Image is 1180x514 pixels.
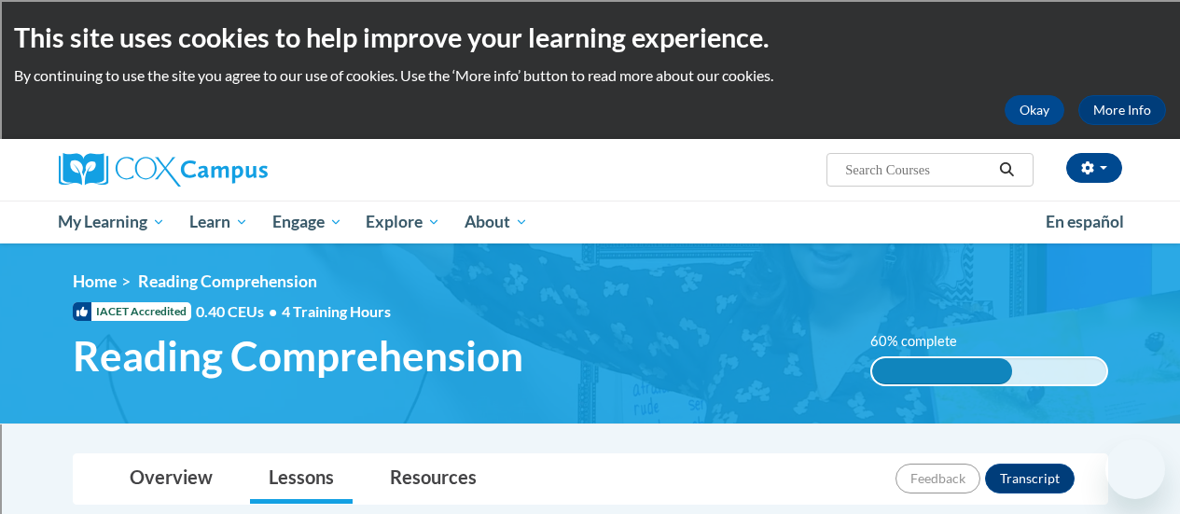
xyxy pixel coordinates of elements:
img: Cox Campus [59,153,268,187]
span: Explore [366,211,440,233]
span: 4 Training Hours [282,302,391,320]
a: En español [1034,202,1136,242]
span: 0.40 CEUs [196,301,282,322]
span: About [465,211,528,233]
a: Learn [177,201,260,243]
input: Search Courses [843,159,993,181]
a: Explore [354,201,452,243]
a: Engage [260,201,354,243]
span: Learn [189,211,248,233]
a: My Learning [47,201,178,243]
label: 60% complete [870,331,978,352]
button: Search [993,159,1020,181]
span: • [269,302,277,320]
span: En español [1046,212,1124,231]
iframe: Button to launch messaging window [1105,439,1165,499]
span: Reading Comprehension [73,331,523,381]
a: About [452,201,540,243]
span: Reading Comprehension [138,271,317,291]
div: Main menu [45,201,1136,243]
span: IACET Accredited [73,302,191,321]
span: Engage [272,211,342,233]
div: 60% complete [872,358,1013,384]
a: Home [73,271,117,291]
a: Cox Campus [59,153,395,187]
span: My Learning [58,211,165,233]
button: Account Settings [1066,153,1122,183]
